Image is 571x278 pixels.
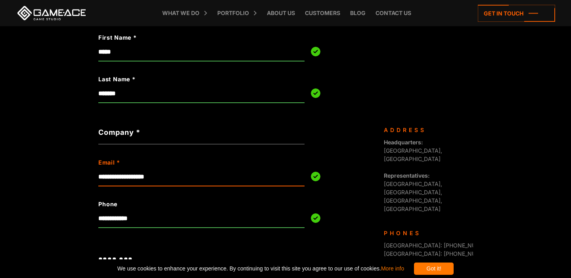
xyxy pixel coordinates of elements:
div: Phones [384,229,467,237]
span: [GEOGRAPHIC_DATA]: [PHONE_NUMBER] [384,242,493,249]
span: [GEOGRAPHIC_DATA], [GEOGRAPHIC_DATA] [384,139,442,162]
a: Get in touch [478,5,555,22]
span: We use cookies to enhance your experience. By continuing to visit this site you agree to our use ... [117,263,404,275]
span: [GEOGRAPHIC_DATA]: [PHONE_NUMBER] [384,250,493,257]
label: Phone [98,200,263,209]
a: More info [381,265,404,272]
strong: Headquarters: [384,139,423,146]
div: Address [384,126,467,134]
label: Email * [98,158,263,167]
label: Last Name * [98,75,263,84]
label: Company * [98,127,305,138]
label: First Name * [98,33,263,42]
div: Got it! [414,263,454,275]
span: [GEOGRAPHIC_DATA], [GEOGRAPHIC_DATA], [GEOGRAPHIC_DATA], [GEOGRAPHIC_DATA] [384,172,442,212]
strong: Representatives: [384,172,430,179]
